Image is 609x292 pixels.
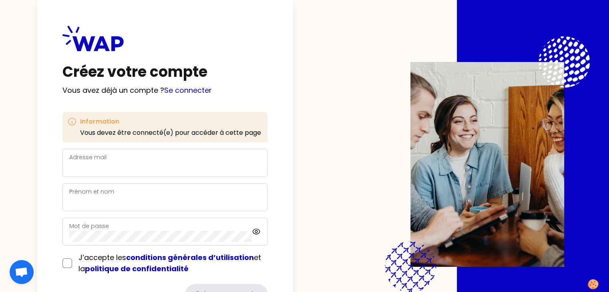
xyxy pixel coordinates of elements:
[80,117,261,126] h3: Information
[410,62,564,267] img: Description
[69,222,109,230] label: Mot de passe
[69,153,107,161] label: Adresse mail
[69,188,114,196] label: Prénom et nom
[62,64,267,80] h1: Créez votre compte
[85,264,189,274] a: politique de confidentialité
[78,252,261,274] span: J’accepte les et la
[62,85,267,96] p: Vous avez déjà un compte ?
[10,260,34,284] div: Open chat
[80,128,261,138] p: Vous devez être connecté(e) pour accéder à cette page
[126,252,254,262] a: conditions générales d’utilisation
[164,85,212,95] a: Se connecter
